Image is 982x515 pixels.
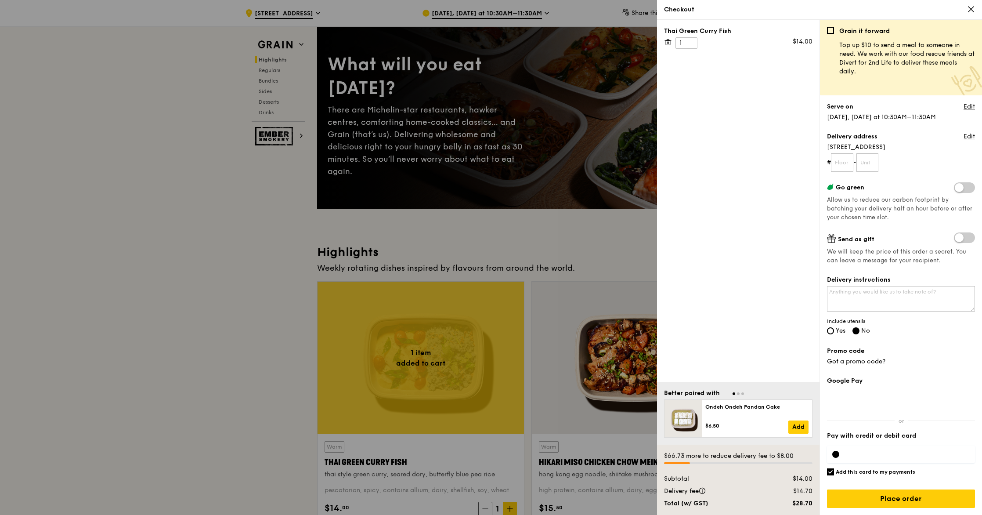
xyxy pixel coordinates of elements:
span: Go to slide 2 [737,392,740,395]
div: Subtotal [659,475,765,483]
p: Top up $10 to send a meal to someone in need. We work with our food rescue friends at Divert for ... [839,41,975,76]
iframe: Secure card payment input frame [846,451,970,458]
span: Go to slide 1 [733,392,735,395]
span: Yes [836,327,845,334]
input: Floor [831,153,853,172]
label: Delivery instructions [827,276,975,284]
span: No [861,327,870,334]
input: Place order [827,490,975,508]
span: Go green [836,184,864,191]
img: Meal donation [951,66,982,97]
div: Ondeh Ondeh Pandan Cake [705,403,809,410]
label: Google Pay [827,377,975,385]
div: $14.70 [765,487,818,496]
input: Yes [827,327,834,334]
div: $28.70 [765,499,818,508]
div: Thai Green Curry Fish [664,27,812,36]
span: [STREET_ADDRESS] [827,143,975,152]
span: Allow us to reduce our carbon footprint by batching your delivery half an hour before or after yo... [827,196,972,221]
span: Go to slide 3 [741,392,744,395]
label: Pay with credit or debit card [827,432,975,440]
div: Better paired with [664,389,720,398]
div: $66.73 more to reduce delivery fee to $8.00 [664,452,812,461]
a: Add [788,421,809,434]
label: Delivery address [827,132,877,141]
label: Promo code [827,347,975,355]
span: We will keep the price of this order a secret. You can leave a message for your recipient. [827,247,975,265]
div: Checkout [664,5,975,14]
form: # - [827,153,975,172]
h6: Add this card to my payments [836,468,915,475]
iframe: Secure payment button frame [827,391,975,410]
a: Edit [964,102,975,111]
div: Delivery fee [659,487,765,496]
div: $14.00 [765,475,818,483]
a: Got a promo code? [827,358,885,365]
input: Add this card to my payments [827,468,834,475]
span: Include utensils [827,318,975,325]
input: No [852,327,859,334]
span: [DATE], [DATE] at 10:30AM–11:30AM [827,113,936,121]
a: Edit [964,132,975,141]
div: $14.00 [793,37,812,46]
div: Total (w/ GST) [659,499,765,508]
label: Serve on [827,102,853,111]
b: Grain it forward [839,27,890,35]
span: Send as gift [838,236,874,243]
div: $6.50 [705,422,788,429]
input: Unit [856,153,879,172]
